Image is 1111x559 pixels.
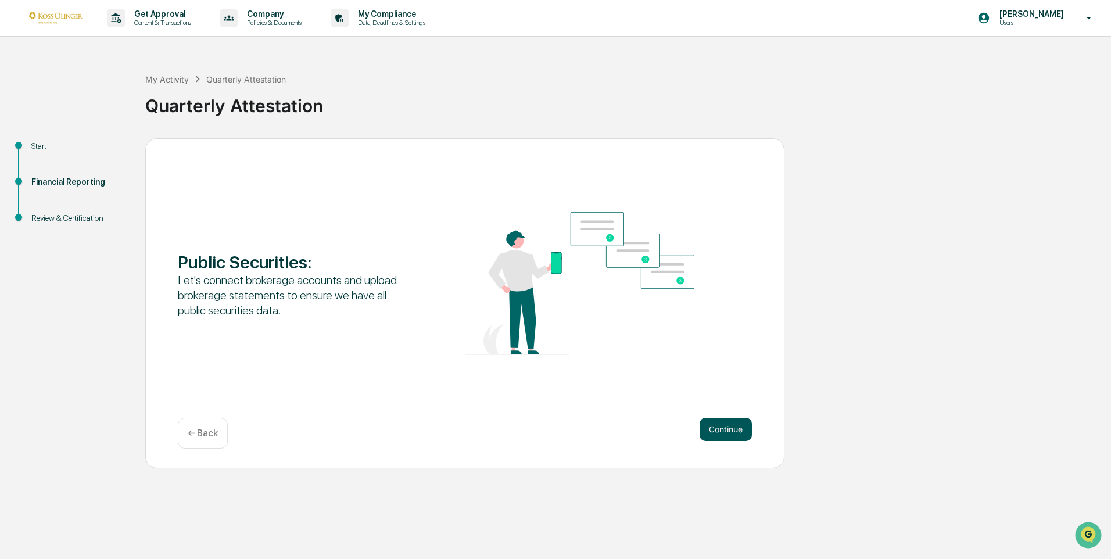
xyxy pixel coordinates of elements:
[990,9,1070,19] p: [PERSON_NAME]
[188,428,218,439] p: ← Back
[178,252,407,273] div: Public Securities :
[12,89,33,110] img: 1746055101610-c473b297-6a78-478c-a979-82029cc54cd1
[238,19,307,27] p: Policies & Documents
[31,176,127,188] div: Financial Reporting
[7,142,80,163] a: 🖐️Preclearance
[12,148,21,157] div: 🖐️
[12,170,21,179] div: 🔎
[125,19,197,27] p: Content & Transactions
[206,74,286,84] div: Quarterly Attestation
[23,169,73,180] span: Data Lookup
[145,74,189,84] div: My Activity
[178,273,407,318] div: Let's connect brokerage accounts and upload brokerage statements to ensure we have all public sec...
[465,212,694,355] img: Public Securities
[145,86,1105,116] div: Quarterly Attestation
[349,9,431,19] p: My Compliance
[80,142,149,163] a: 🗄️Attestations
[40,101,147,110] div: We're available if you need us!
[31,212,127,224] div: Review & Certification
[238,9,307,19] p: Company
[198,92,212,106] button: Start new chat
[28,12,84,23] img: logo
[990,19,1070,27] p: Users
[349,19,431,27] p: Data, Deadlines & Settings
[125,9,197,19] p: Get Approval
[12,24,212,43] p: How can we help?
[82,196,141,206] a: Powered byPylon
[7,164,78,185] a: 🔎Data Lookup
[40,89,191,101] div: Start new chat
[1074,521,1105,552] iframe: Open customer support
[84,148,94,157] div: 🗄️
[31,140,127,152] div: Start
[23,146,75,158] span: Preclearance
[700,418,752,441] button: Continue
[116,197,141,206] span: Pylon
[96,146,144,158] span: Attestations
